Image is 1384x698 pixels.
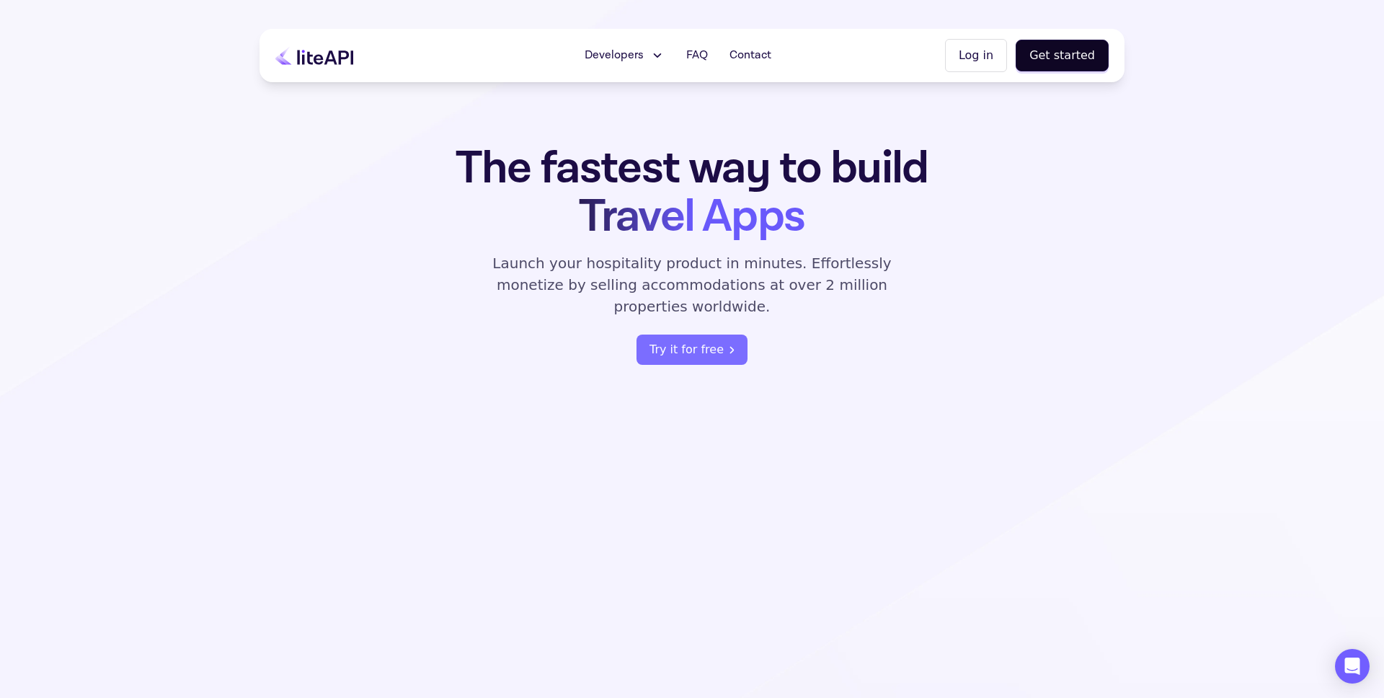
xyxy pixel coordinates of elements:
button: Log in [945,39,1007,72]
a: FAQ [678,41,717,70]
button: Get started [1016,40,1109,71]
p: Launch your hospitality product in minutes. Effortlessly monetize by selling accommodations at ov... [476,252,908,317]
button: Developers [576,41,673,70]
div: Open Intercom Messenger [1335,649,1370,684]
a: Contact [721,41,780,70]
a: register [636,335,748,365]
button: Try it for free [636,335,748,365]
span: Travel Apps [579,187,804,247]
span: Contact [729,47,771,64]
h1: The fastest way to build [410,144,974,241]
span: FAQ [686,47,708,64]
span: Developers [585,47,644,64]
